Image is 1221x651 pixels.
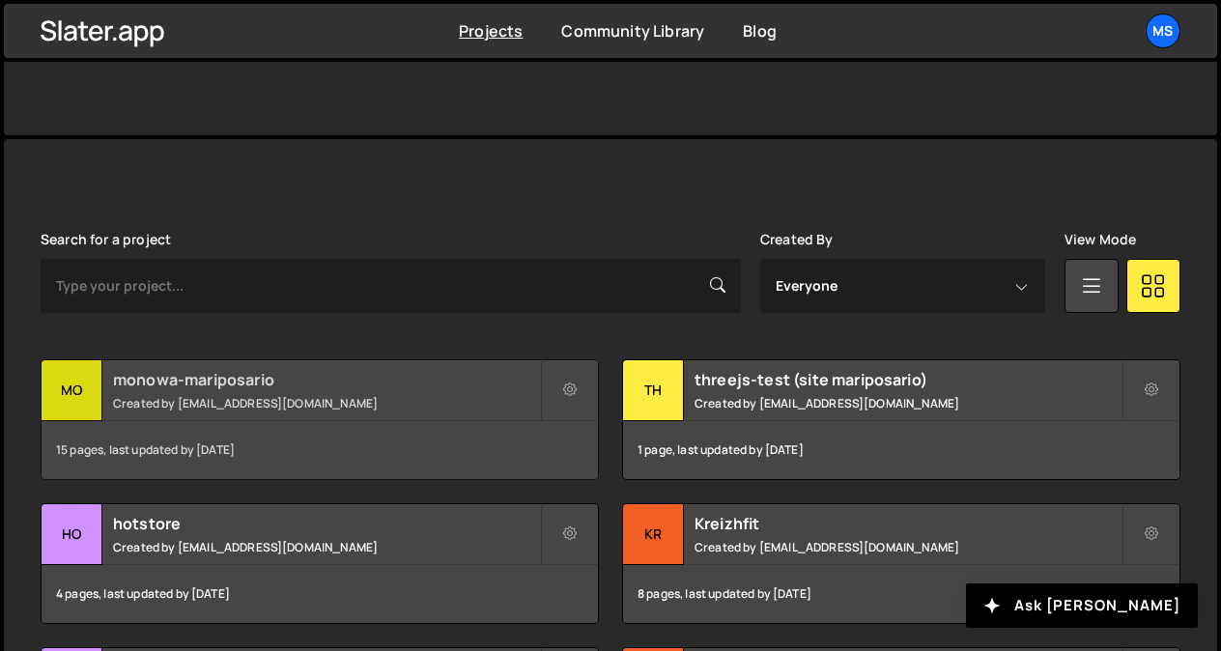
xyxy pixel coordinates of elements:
[41,232,171,247] label: Search for a project
[760,232,834,247] label: Created By
[42,565,598,623] div: 4 pages, last updated by [DATE]
[113,395,540,411] small: Created by [EMAIL_ADDRESS][DOMAIN_NAME]
[1146,14,1180,48] a: ms
[623,504,684,565] div: Kr
[695,539,1122,555] small: Created by [EMAIL_ADDRESS][DOMAIN_NAME]
[622,359,1180,480] a: th threejs-test (site mariposario) Created by [EMAIL_ADDRESS][DOMAIN_NAME] 1 page, last updated b...
[113,369,540,390] h2: monowa-mariposario
[695,395,1122,411] small: Created by [EMAIL_ADDRESS][DOMAIN_NAME]
[41,359,599,480] a: mo monowa-mariposario Created by [EMAIL_ADDRESS][DOMAIN_NAME] 15 pages, last updated by [DATE]
[1065,232,1136,247] label: View Mode
[966,583,1198,628] button: Ask [PERSON_NAME]
[41,503,599,624] a: ho hotstore Created by [EMAIL_ADDRESS][DOMAIN_NAME] 4 pages, last updated by [DATE]
[695,369,1122,390] h2: threejs-test (site mariposario)
[561,20,704,42] a: Community Library
[42,504,102,565] div: ho
[113,513,540,534] h2: hotstore
[459,20,523,42] a: Projects
[113,539,540,555] small: Created by [EMAIL_ADDRESS][DOMAIN_NAME]
[42,360,102,421] div: mo
[623,360,684,421] div: th
[623,421,1179,479] div: 1 page, last updated by [DATE]
[623,565,1179,623] div: 8 pages, last updated by [DATE]
[622,503,1180,624] a: Kr Kreizhfit Created by [EMAIL_ADDRESS][DOMAIN_NAME] 8 pages, last updated by [DATE]
[743,20,777,42] a: Blog
[695,513,1122,534] h2: Kreizhfit
[42,421,598,479] div: 15 pages, last updated by [DATE]
[41,259,741,313] input: Type your project...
